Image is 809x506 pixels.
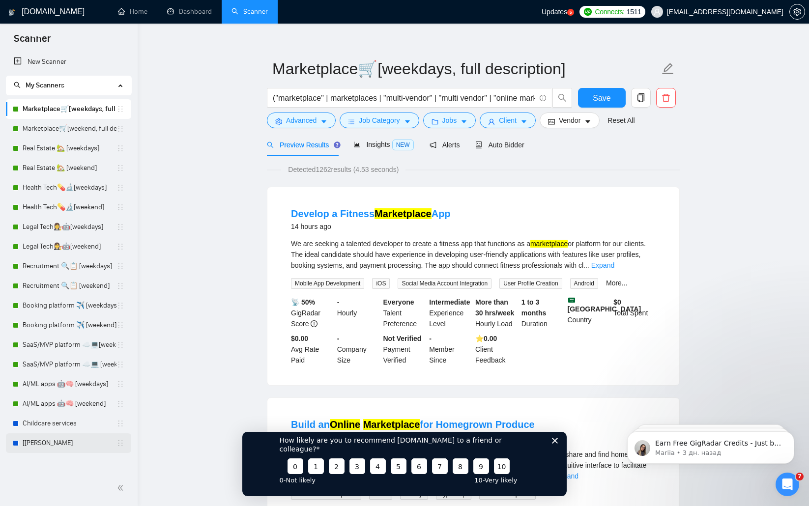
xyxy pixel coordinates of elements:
[320,118,327,125] span: caret-down
[23,276,116,296] a: Recruitment 🔍📋 [weekend]
[23,296,116,315] a: Booking platform ✈️ [weekdays]
[23,315,116,335] a: Booking platform ✈️ [weekend]
[23,374,116,394] a: AI/ML apps 🤖🧠 [weekdays]
[267,141,338,149] span: Preview Results
[542,8,567,16] span: Updates
[116,380,124,388] span: holder
[583,261,589,269] span: ...
[475,141,482,148] span: robot
[286,115,317,126] span: Advanced
[6,237,131,256] li: Legal Tech👩‍⚖️🤖[weekend]
[776,473,799,496] iframe: Intercom live chat
[475,298,514,317] b: More than 30 hrs/week
[442,115,457,126] span: Jobs
[291,298,315,306] b: 📡 50%
[118,7,147,16] a: homeHome
[381,333,428,365] div: Payment Verified
[348,118,355,125] span: bars
[521,298,547,317] b: 1 to 3 months
[291,335,308,342] b: $0.00
[6,374,131,394] li: AI/ML apps 🤖🧠 [weekdays]
[480,112,536,128] button: userClientcaret-down
[567,9,574,16] a: 5
[381,297,428,329] div: Talent Preference
[333,141,342,149] div: Tooltip anchor
[552,88,572,108] button: search
[607,115,635,126] a: Reset All
[375,208,432,219] mark: Marketplace
[611,297,658,329] div: Total Spent
[595,6,624,17] span: Connects:
[291,208,451,219] a: Develop a FitnessMarketplaceApp
[559,115,580,126] span: Vendor
[6,315,131,335] li: Booking platform ✈️ [weekend]
[26,81,64,89] span: My Scanners
[23,158,116,178] a: Real Estate 🏡 [weekend]
[789,4,805,20] button: setting
[475,141,524,149] span: Auto Bidder
[570,278,598,289] span: Android
[6,414,131,433] li: Childcare services
[353,141,413,148] span: Insights
[548,118,555,125] span: idcard
[404,118,411,125] span: caret-down
[330,419,360,430] mark: Online
[6,158,131,178] li: Real Estate 🏡 [weekend]
[231,7,268,16] a: searchScanner
[116,203,124,211] span: holder
[796,473,804,480] span: 7
[6,217,131,237] li: Legal Tech👩‍⚖️🤖[weekdays]
[427,297,473,329] div: Experience Level
[116,164,124,172] span: holder
[520,297,566,329] div: Duration
[14,81,64,89] span: My Scanners
[23,99,116,119] a: Marketplace🛒[weekdays, full description]
[116,321,124,329] span: holder
[116,282,124,290] span: holder
[540,112,600,128] button: idcardVendorcaret-down
[553,93,572,102] span: search
[613,298,621,306] b: $ 0
[311,320,318,327] span: info-circle
[475,335,497,342] b: ⭐️ 0.00
[337,335,340,342] b: -
[23,355,116,374] a: SaaS/MVP platform ☁️💻 [weekend]
[6,276,131,296] li: Recruitment 🔍📋 [weekend]
[584,8,592,16] img: upwork-logo.png
[272,56,660,81] input: Scanner name...
[578,88,626,108] button: Save
[116,439,124,447] span: holder
[593,92,610,104] span: Save
[116,105,124,113] span: holder
[23,335,116,355] a: SaaS/MVP platform ☁️💻[weekdays]
[461,118,467,125] span: caret-down
[568,297,575,304] img: 🇸🇦
[790,8,805,16] span: setting
[291,278,364,289] span: Mobile App Development
[116,341,124,349] span: holder
[429,335,432,342] b: -
[430,141,436,148] span: notification
[23,197,116,217] a: Health Tech💊🔬[weekend]
[6,197,131,217] li: Health Tech💊🔬[weekend]
[540,95,546,101] span: info-circle
[14,52,123,72] a: New Scanner
[363,419,420,430] mark: Marketplace
[23,256,116,276] a: Recruitment 🔍📋 [weekdays]
[473,333,520,365] div: Client Feedback
[116,125,124,133] span: holder
[789,8,805,16] a: setting
[372,278,390,289] span: iOS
